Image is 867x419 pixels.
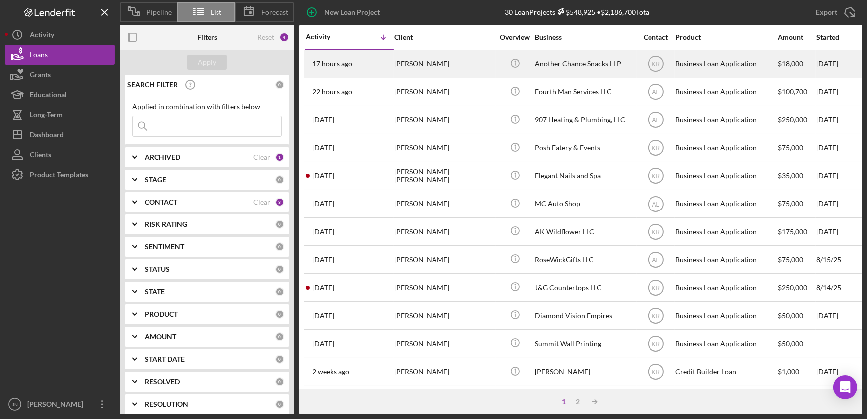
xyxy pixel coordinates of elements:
[652,256,659,263] text: AL
[312,88,352,96] time: 2025-09-18 17:57
[394,359,494,385] div: [PERSON_NAME]
[816,218,861,245] div: [DATE]
[535,218,635,245] div: AK Wildflower LLC
[275,220,284,229] div: 0
[5,65,115,85] button: Grants
[312,368,349,376] time: 2025-09-06 01:09
[197,33,217,41] b: Filters
[778,33,815,41] div: Amount
[312,284,334,292] time: 2025-09-15 20:10
[30,165,88,187] div: Product Templates
[816,135,861,161] div: [DATE]
[145,310,178,318] b: PRODUCT
[833,375,857,399] div: Open Intercom Messenger
[816,359,861,385] div: [DATE]
[556,8,596,16] div: $548,925
[778,59,803,68] span: $18,000
[675,163,775,189] div: Business Loan Application
[535,33,635,41] div: Business
[30,65,51,87] div: Grants
[5,105,115,125] button: Long-Term
[505,8,651,16] div: 30 Loan Projects • $2,186,700 Total
[535,135,635,161] div: Posh Eatery & Events
[816,2,837,22] div: Export
[312,228,334,236] time: 2025-09-15 22:03
[816,274,861,301] div: 8/14/25
[778,199,803,208] span: $75,000
[299,2,390,22] button: New Loan Project
[394,330,494,357] div: [PERSON_NAME]
[25,394,90,417] div: [PERSON_NAME]
[145,198,177,206] b: CONTACT
[312,144,334,152] time: 2025-09-17 21:45
[5,165,115,185] button: Product Templates
[312,60,352,68] time: 2025-09-18 23:11
[535,387,635,413] div: Coffee Guys LLC
[306,33,350,41] div: Activity
[675,274,775,301] div: Business Loan Application
[312,116,334,124] time: 2025-09-17 21:56
[312,172,334,180] time: 2025-09-17 19:24
[394,191,494,217] div: [PERSON_NAME]
[145,176,166,184] b: STAGE
[535,359,635,385] div: [PERSON_NAME]
[145,288,165,296] b: STATE
[145,265,170,273] b: STATUS
[394,135,494,161] div: [PERSON_NAME]
[778,227,807,236] span: $175,000
[312,340,334,348] time: 2025-09-09 17:41
[5,45,115,65] button: Loans
[816,302,861,329] div: [DATE]
[324,2,380,22] div: New Loan Project
[312,256,334,264] time: 2025-09-15 21:45
[30,25,54,47] div: Activity
[394,218,494,245] div: [PERSON_NAME]
[535,330,635,357] div: Summit Wall Printing
[651,228,660,235] text: KR
[816,79,861,105] div: [DATE]
[651,369,660,376] text: KR
[394,79,494,105] div: [PERSON_NAME]
[145,400,188,408] b: RESOLUTION
[5,85,115,105] button: Educational
[675,330,775,357] div: Business Loan Application
[145,333,176,341] b: AMOUNT
[778,311,803,320] span: $50,000
[30,125,64,147] div: Dashboard
[5,25,115,45] button: Activity
[145,220,187,228] b: RISK RATING
[651,312,660,319] text: KR
[535,163,635,189] div: Elegant Nails and Spa
[145,378,180,386] b: RESOLVED
[253,198,270,206] div: Clear
[5,394,115,414] button: JN[PERSON_NAME]
[535,107,635,133] div: 907 Heating & Plumbing, LLC
[652,201,659,208] text: AL
[535,51,635,77] div: Another Chance Snacks LLP
[275,80,284,89] div: 0
[394,33,494,41] div: Client
[275,377,284,386] div: 0
[675,246,775,273] div: Business Loan Application
[146,8,172,16] span: Pipeline
[651,341,660,348] text: KR
[253,153,270,161] div: Clear
[127,81,178,89] b: SEARCH FILTER
[778,143,803,152] span: $75,000
[5,145,115,165] a: Clients
[394,246,494,273] div: [PERSON_NAME]
[275,310,284,319] div: 0
[806,2,862,22] button: Export
[30,45,48,67] div: Loans
[132,103,282,111] div: Applied in combination with filters below
[145,355,185,363] b: START DATE
[571,398,585,406] div: 2
[12,402,18,407] text: JN
[312,312,334,320] time: 2025-09-11 21:16
[675,51,775,77] div: Business Loan Application
[535,246,635,273] div: RoseWickGifts LLC
[651,173,660,180] text: KR
[651,284,660,291] text: KR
